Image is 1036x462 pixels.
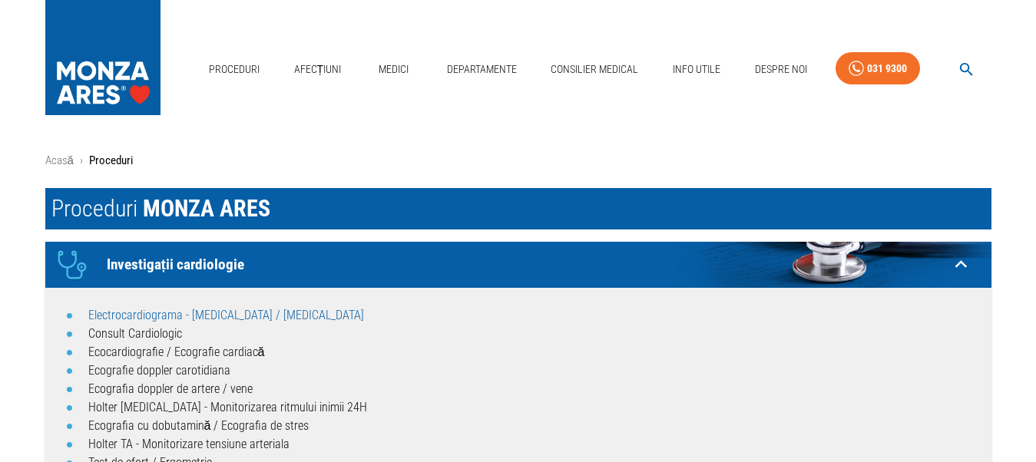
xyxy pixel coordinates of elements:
a: Holter TA - Monitorizare tensiune arteriala [88,437,290,451]
h1: Proceduri [45,188,991,229]
p: Investigații cardiologie [107,256,949,272]
a: Ecografia cu dobutamină / Ecografia de stres [88,418,309,433]
a: Holter [MEDICAL_DATA] - Monitorizarea ritmului inimii 24H [88,400,367,414]
a: Ecocardiografie / Ecografie cardiacă [88,345,265,359]
a: Proceduri [203,54,266,85]
a: Info Utile [667,54,727,85]
a: Ecografie doppler carotidiana [88,363,230,378]
a: Afecțiuni [288,54,348,85]
nav: breadcrumb [45,152,991,170]
a: Acasă [45,153,74,167]
div: IconInvestigații cardiologie [45,242,991,288]
p: Proceduri [89,152,133,170]
a: Despre Noi [749,54,813,85]
a: Medici [369,54,419,85]
a: Ecografia doppler de artere / vene [88,381,253,396]
a: Departamente [441,54,523,85]
a: Consilier Medical [544,54,644,85]
li: › [80,152,83,170]
a: 031 9300 [836,52,920,85]
div: Icon [49,242,95,288]
span: MONZA ARES [143,195,270,222]
a: Electrocardiograma - [MEDICAL_DATA] / [MEDICAL_DATA] [88,308,364,322]
div: 031 9300 [867,59,907,78]
a: Consult Cardiologic [88,326,182,341]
